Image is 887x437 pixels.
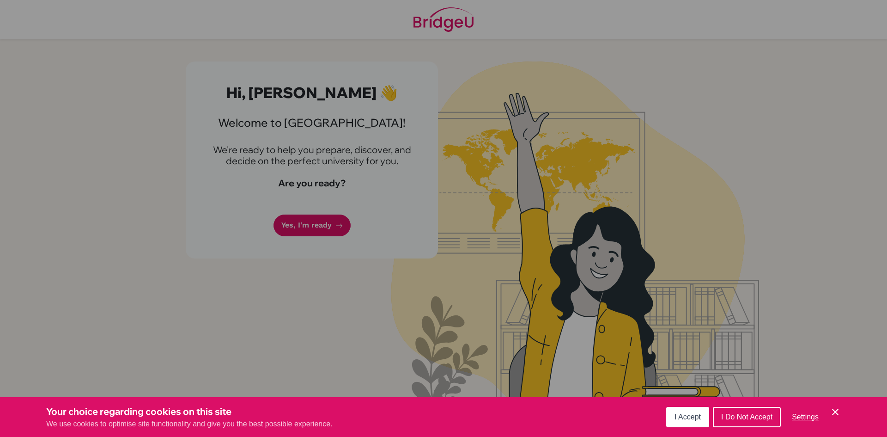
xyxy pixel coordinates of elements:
button: I Do Not Accept [713,407,781,427]
span: I Accept [674,413,701,421]
p: We use cookies to optimise site functionality and give you the best possible experience. [46,419,333,430]
span: I Do Not Accept [721,413,772,421]
button: Settings [784,408,826,426]
button: Save and close [830,406,841,418]
span: Settings [792,413,819,421]
h3: Your choice regarding cookies on this site [46,405,333,419]
button: I Accept [666,407,709,427]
